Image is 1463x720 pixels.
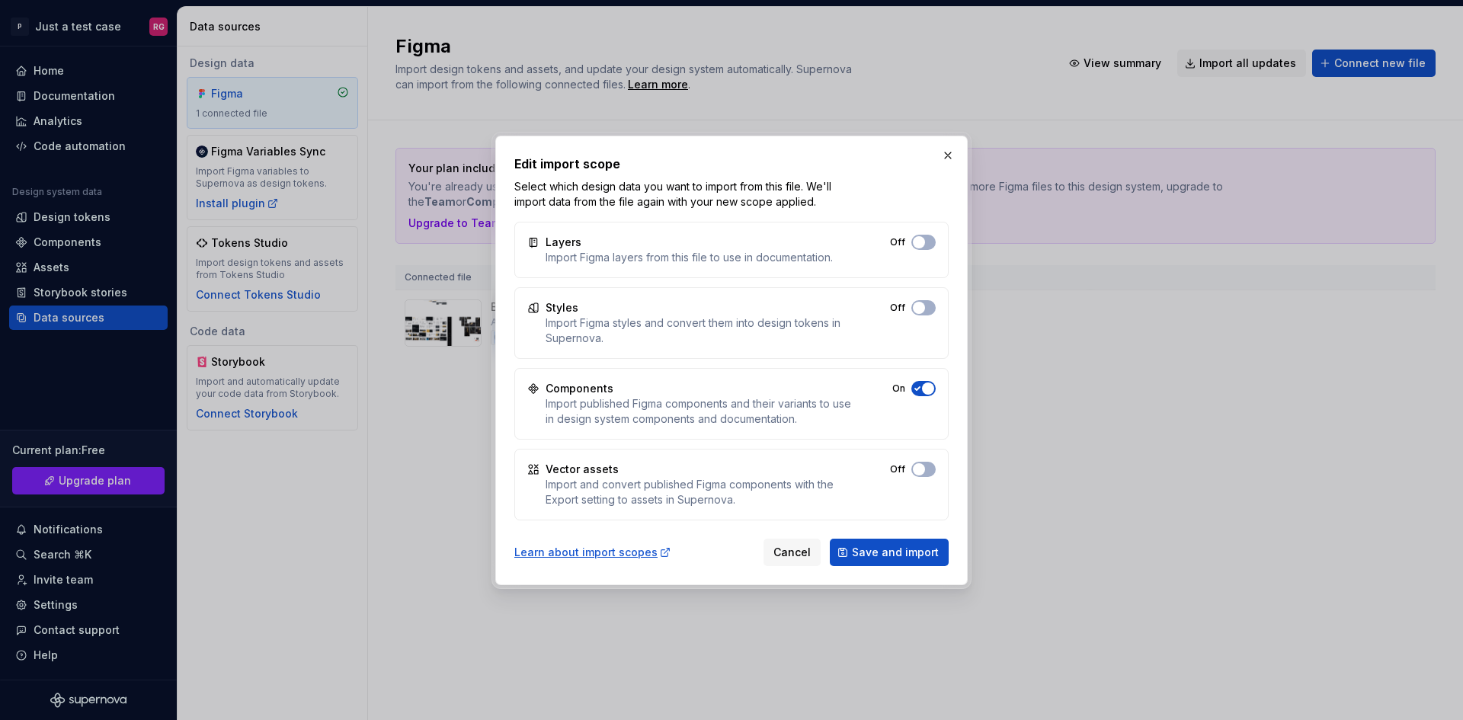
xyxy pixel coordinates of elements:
label: Off [890,302,905,314]
a: Learn about import scopes [514,545,671,560]
p: Select which design data you want to import from this file. We'll import data from the file again... [514,179,846,210]
div: Vector assets [546,462,619,477]
label: Off [890,236,905,248]
button: Cancel [764,539,821,566]
div: Import Figma styles and convert them into design tokens in Supernova. [546,315,850,346]
div: Components [546,381,613,396]
span: Save and import [852,545,939,560]
div: Styles [546,300,578,315]
div: Import published Figma components and their variants to use in design system components and docum... [546,396,853,427]
div: Import and convert published Figma components with the Export setting to assets in Supernova. [546,477,850,507]
div: Import Figma layers from this file to use in documentation. [546,250,833,265]
h2: Edit import scope [514,155,949,173]
label: Off [890,463,905,475]
button: Save and import [830,539,949,566]
span: Cancel [773,545,811,560]
label: On [892,382,905,395]
div: Layers [546,235,581,250]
